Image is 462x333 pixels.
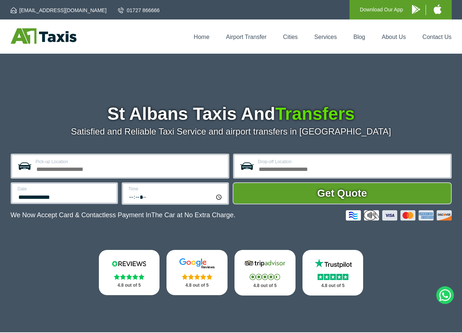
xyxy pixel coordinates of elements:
[233,182,452,204] button: Get Quote
[11,105,452,123] h1: St Albans Taxis And
[311,258,355,269] img: Trustpilot
[107,281,152,290] p: 4.8 out of 5
[275,104,355,123] span: Transfers
[114,274,144,280] img: Stars
[346,210,452,221] img: Credit And Debit Cards
[243,281,287,290] p: 4.8 out of 5
[18,187,112,191] label: Date
[118,7,160,14] a: 01727 866666
[318,274,348,280] img: Stars
[107,258,151,269] img: Reviews.io
[151,211,235,219] span: The Car at No Extra Charge.
[36,160,223,164] label: Pick-up Location
[11,28,76,44] img: A1 Taxis St Albans LTD
[182,274,212,280] img: Stars
[353,34,365,40] a: Blog
[314,34,337,40] a: Services
[175,281,219,290] p: 4.8 out of 5
[11,126,452,137] p: Satisfied and Reliable Taxi Service and airport transfers in [GEOGRAPHIC_DATA]
[11,7,107,14] a: [EMAIL_ADDRESS][DOMAIN_NAME]
[11,211,236,219] p: We Now Accept Card & Contactless Payment In
[194,34,209,40] a: Home
[311,281,355,290] p: 4.8 out of 5
[129,187,223,191] label: Time
[422,34,451,40] a: Contact Us
[302,250,363,296] a: Trustpilot Stars 4.8 out of 5
[234,250,296,296] a: Tripadvisor Stars 4.8 out of 5
[382,34,406,40] a: About Us
[175,258,219,269] img: Google
[99,250,160,295] a: Reviews.io Stars 4.8 out of 5
[283,34,298,40] a: Cities
[258,160,446,164] label: Drop-off Location
[412,5,420,14] img: A1 Taxis Android App
[226,34,266,40] a: Airport Transfer
[166,250,228,295] a: Google Stars 4.8 out of 5
[243,258,287,269] img: Tripadvisor
[250,274,280,280] img: Stars
[360,5,403,14] p: Download Our App
[434,4,441,14] img: A1 Taxis iPhone App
